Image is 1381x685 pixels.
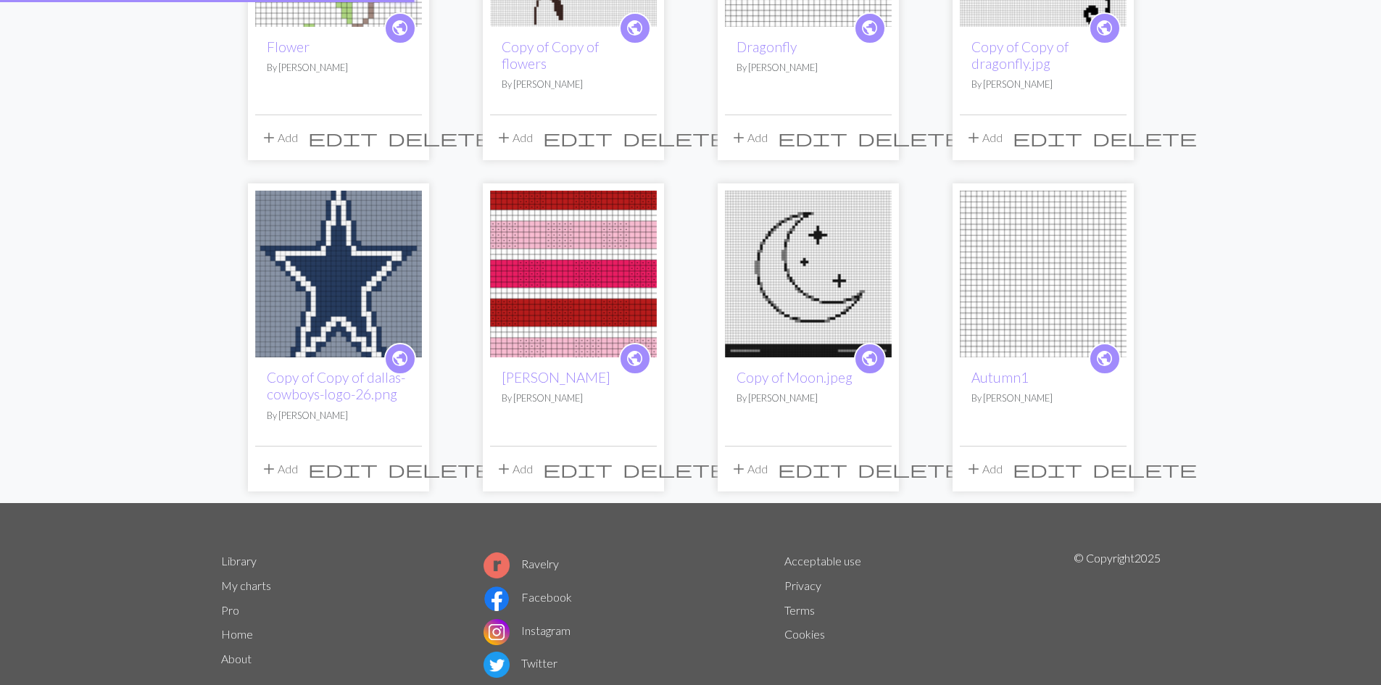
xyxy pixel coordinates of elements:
a: Pro [221,603,239,617]
button: Edit [538,124,618,151]
i: public [1095,344,1113,373]
i: public [391,344,409,373]
span: edit [778,128,847,148]
a: dallas-cowboys-logo-26.png [255,265,422,279]
a: Copy of Copy of dallas-cowboys-logo-26.png [267,369,405,402]
a: About [221,652,252,665]
a: Copy of Copy of flowers [502,38,599,72]
button: Delete [1087,124,1202,151]
p: By [PERSON_NAME] [971,391,1115,405]
a: Library [221,554,257,568]
button: Add [255,455,303,483]
a: public [619,12,651,44]
a: public [384,12,416,44]
span: public [391,17,409,39]
button: Delete [618,455,732,483]
button: Edit [1008,455,1087,483]
span: edit [1013,128,1082,148]
a: Autumn1 [960,265,1127,279]
a: Autumn1 [971,369,1029,386]
span: public [1095,17,1113,39]
img: Autumn1 [960,191,1127,357]
a: [PERSON_NAME] [502,369,610,386]
i: public [860,14,879,43]
span: edit [543,128,613,148]
span: add [495,128,513,148]
a: Isabel [490,265,657,279]
i: public [626,14,644,43]
i: Edit [543,129,613,146]
span: public [860,17,879,39]
p: By [PERSON_NAME] [502,78,645,91]
button: Add [960,124,1008,151]
a: public [1089,12,1121,44]
span: delete [1092,128,1197,148]
img: dallas-cowboys-logo-26.png [255,191,422,357]
img: Isabel [490,191,657,357]
span: delete [858,128,962,148]
span: add [730,459,747,479]
a: My charts [221,578,271,592]
i: public [1095,14,1113,43]
img: Ravelry logo [484,552,510,578]
button: Delete [853,455,967,483]
p: By [PERSON_NAME] [502,391,645,405]
span: delete [858,459,962,479]
a: Acceptable use [784,554,861,568]
span: add [965,459,982,479]
i: Edit [543,460,613,478]
span: add [260,128,278,148]
img: Moon.jpeg [725,191,892,357]
button: Edit [303,124,383,151]
button: Delete [618,124,732,151]
i: public [391,14,409,43]
span: add [260,459,278,479]
a: public [854,12,886,44]
span: edit [308,128,378,148]
a: public [1089,343,1121,375]
button: Add [255,124,303,151]
a: Twitter [484,656,557,670]
span: delete [1092,459,1197,479]
span: delete [388,459,492,479]
img: Twitter logo [484,652,510,678]
button: Add [490,124,538,151]
span: edit [308,459,378,479]
i: public [626,344,644,373]
a: Facebook [484,590,572,604]
a: Dragonfly [737,38,797,55]
a: Home [221,627,253,641]
span: add [965,128,982,148]
img: Instagram logo [484,619,510,645]
span: delete [623,128,727,148]
i: Edit [778,460,847,478]
button: Add [725,124,773,151]
i: Edit [308,129,378,146]
a: public [854,343,886,375]
img: Facebook logo [484,586,510,612]
a: Flower [267,38,310,55]
a: Moon.jpeg [725,265,892,279]
button: Delete [383,124,497,151]
a: Privacy [784,578,821,592]
a: Cookies [784,627,825,641]
i: Edit [778,129,847,146]
i: public [860,344,879,373]
span: public [860,347,879,370]
button: Add [490,455,538,483]
a: Instagram [484,623,571,637]
i: Edit [1013,129,1082,146]
i: Edit [308,460,378,478]
button: Edit [773,124,853,151]
button: Add [960,455,1008,483]
a: Terms [784,603,815,617]
a: Copy of Moon.jpeg [737,369,853,386]
a: Copy of Copy of dragonfly.jpg [971,38,1069,72]
button: Edit [303,455,383,483]
span: public [626,347,644,370]
button: Delete [1087,455,1202,483]
span: public [391,347,409,370]
p: By [PERSON_NAME] [737,61,880,75]
button: Edit [1008,124,1087,151]
button: Add [725,455,773,483]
